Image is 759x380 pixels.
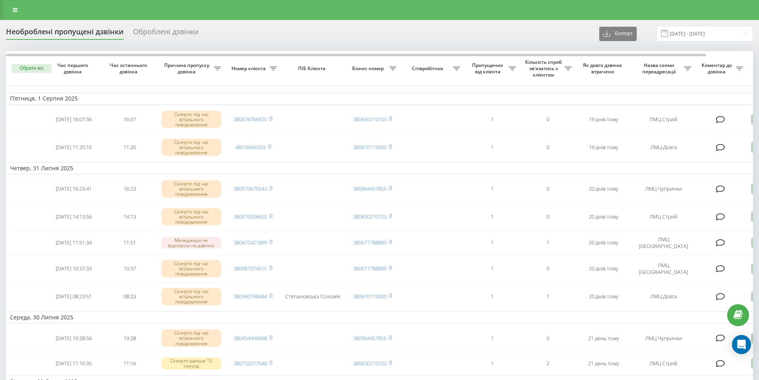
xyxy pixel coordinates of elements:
td: 11:51 [102,232,157,254]
a: 380970506602 [233,213,267,220]
td: [DATE] 10:37:33 [46,256,102,282]
a: 380670119000 [353,144,386,151]
td: ЛМЦ Довга [632,134,695,161]
span: Коментар до дзвінка [699,62,736,75]
div: Скинуто під час вітального повідомлення [161,260,221,278]
div: Скинуто під час вітального повідомлення [161,180,221,198]
a: 380964457855 [353,185,386,192]
td: 1 [464,204,520,230]
span: Пропущених від клієнта [468,62,509,75]
div: Скинуто під час вітального повідомлення [161,111,221,128]
td: 11:16 [102,353,157,374]
a: 380630210103 [353,213,386,220]
td: 20 днів тому [576,284,632,310]
td: 16:23 [102,176,157,202]
td: 2 [520,353,576,374]
span: ПІБ Клієнта [288,65,338,72]
div: Open Intercom Messenger [732,335,751,354]
div: Менеджери не відповіли на дзвінок [161,237,221,249]
td: ЛМЦ Чупринки [632,176,695,202]
td: 0 [520,256,576,282]
td: ЛМЦ Стрий [632,204,695,230]
td: 20 днів тому [576,176,632,202]
td: [DATE] 16:23:41 [46,176,102,202]
a: 380670119000 [353,293,386,300]
td: [DATE] 11:51:34 [46,232,102,254]
span: Бізнес номер [349,65,389,72]
td: 20 днів тому [576,232,632,254]
td: 19 днів тому [576,134,632,161]
span: Співробітник [404,65,453,72]
a: 380987074515 [233,265,267,272]
td: 1 [464,353,520,374]
a: 380677788899 [353,239,386,246]
td: 1 [520,284,576,310]
span: Назва схеми переадресації [635,62,684,75]
td: 11:20 [102,134,157,161]
a: 48576960203 [235,144,266,151]
a: 380630210103 [353,116,386,123]
td: [DATE] 16:07:36 [46,106,102,133]
td: [DATE] 14:13:56 [46,204,102,230]
span: Час першого дзвінка [52,62,95,75]
td: ЛМЦ Чупринки [632,325,695,351]
td: 16:07 [102,106,157,133]
a: 380970679243 [233,185,267,192]
a: 380960798484 [233,293,267,300]
td: [DATE] 11:16:35 [46,353,102,374]
td: 21 день тому [576,325,632,351]
td: 0 [520,176,576,202]
td: 20 днів тому [576,256,632,282]
td: 1 [464,284,520,310]
td: 10:37 [102,256,157,282]
button: Обрати всі [12,64,51,73]
div: Скинуто під час вітального повідомлення [161,288,221,305]
td: 21 день тому [576,353,632,374]
div: Скинуто під час вітального повідомлення [161,139,221,156]
span: Номер клієнта [229,65,270,72]
td: 19 днів тому [576,106,632,133]
td: 0 [520,204,576,230]
td: 0 [520,325,576,351]
td: 14:13 [102,204,157,230]
td: 1 [464,176,520,202]
div: Скинуто раніше 10 секунд [161,357,221,369]
td: 1 [464,256,520,282]
td: Степановська Соломія [281,284,345,310]
td: ЛМЦ [GEOGRAPHIC_DATA] [632,232,695,254]
td: [DATE] 19:28:56 [46,325,102,351]
button: Експорт [599,27,637,41]
td: 1 [464,325,520,351]
a: 380674766920 [233,116,267,123]
td: 1 [464,106,520,133]
td: ЛМЦ [GEOGRAPHIC_DATA] [632,256,695,282]
div: Скинуто під час вітального повідомлення [161,208,221,226]
td: ЛМЦ Довга [632,284,695,310]
td: 1 [464,134,520,161]
div: Оброблені дзвінки [133,28,198,40]
td: 0 [520,106,576,133]
td: 20 днів тому [576,204,632,230]
td: 0 [520,134,576,161]
td: ЛМЦ Стрий [632,106,695,133]
span: Кількість спроб зв'язатись з клієнтом [524,59,565,78]
a: 380630210103 [353,360,386,367]
td: 1 [464,232,520,254]
a: 380964457855 [353,335,386,342]
a: 380677788899 [353,265,386,272]
span: Причина пропуску дзвінка [161,62,214,75]
a: 380672421899 [233,239,267,246]
td: 19:28 [102,325,157,351]
div: Скинуто під час вітального повідомлення [161,329,221,347]
a: 380733077648 [233,360,267,367]
td: 08:23 [102,284,157,310]
a: 380954449668 [233,335,267,342]
td: 1 [520,232,576,254]
td: [DATE] 11:20:10 [46,134,102,161]
td: ЛМЦ Стрий [632,353,695,374]
td: [DATE] 08:23:51 [46,284,102,310]
span: Час останнього дзвінка [108,62,151,75]
div: Необроблені пропущені дзвінки [6,28,124,40]
span: Як довго дзвінок втрачено [582,62,625,75]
